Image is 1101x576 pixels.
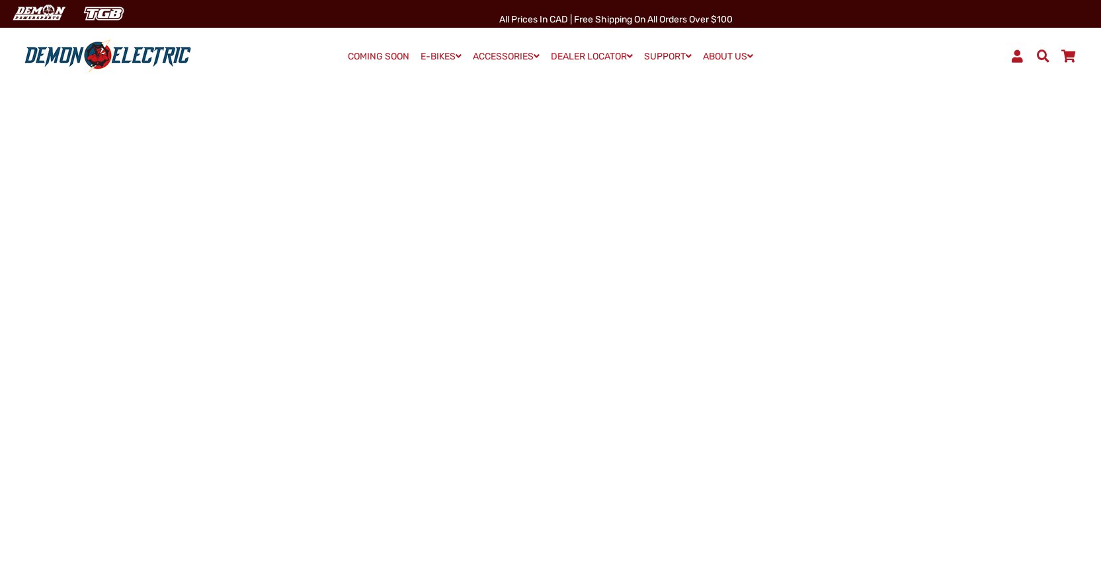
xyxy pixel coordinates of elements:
[416,47,466,66] a: E-BIKES
[468,47,544,66] a: ACCESSORIES
[20,39,196,73] img: Demon Electric logo
[698,47,758,66] a: ABOUT US
[77,3,131,24] img: TGB Canada
[499,14,733,25] span: All Prices in CAD | Free shipping on all orders over $100
[546,47,637,66] a: DEALER LOCATOR
[7,3,70,24] img: Demon Electric
[639,47,696,66] a: SUPPORT
[343,48,414,66] a: COMING SOON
